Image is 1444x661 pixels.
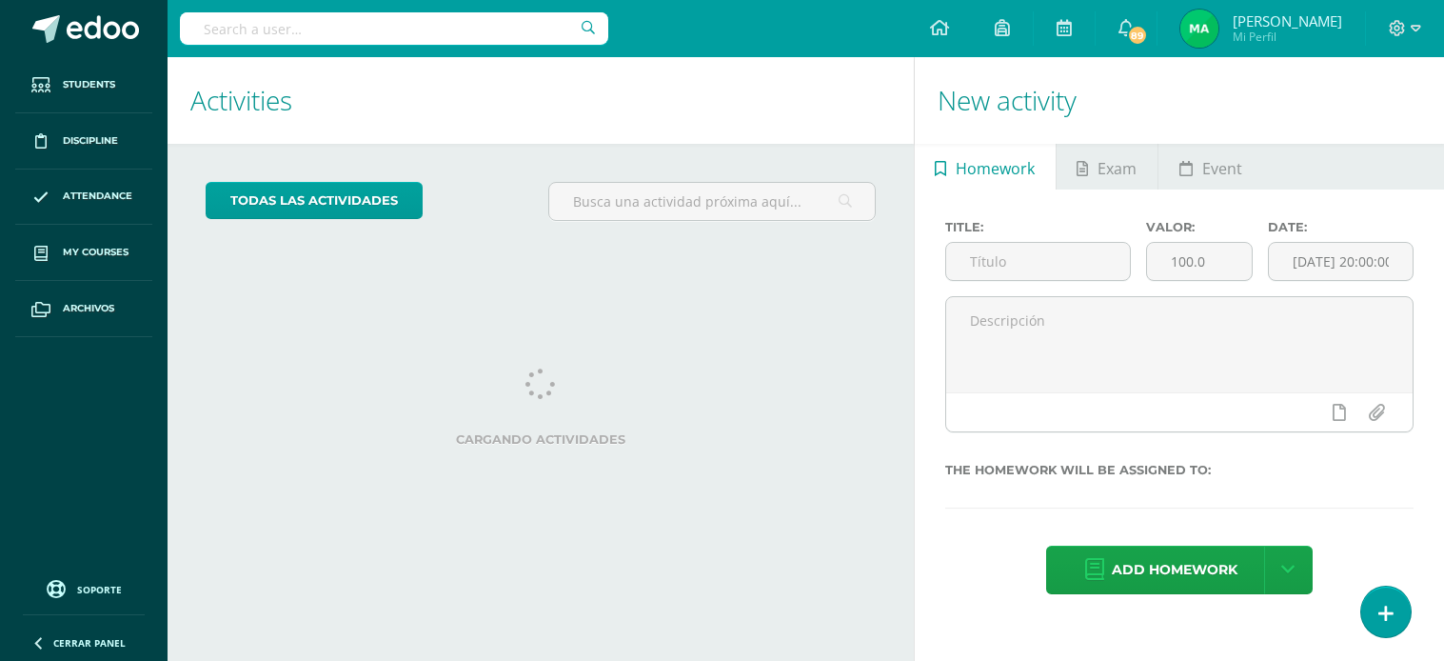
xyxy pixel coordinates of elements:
a: Discipline [15,113,152,170]
a: Homework [915,144,1056,190]
span: Soporte [77,583,122,596]
input: Título [946,243,1131,280]
span: Exam [1098,146,1137,191]
a: Event [1158,144,1262,190]
img: 65d24bf89045e17e2505453a25dd4ac2.png [1180,10,1218,48]
span: Students [63,77,115,92]
label: Title: [945,220,1132,234]
label: Cargando actividades [206,432,876,447]
span: Homework [956,146,1035,191]
a: Exam [1057,144,1157,190]
a: todas las Actividades [206,182,423,219]
span: My courses [63,245,129,260]
input: Fecha de entrega [1269,243,1413,280]
a: Students [15,57,152,113]
span: Archivos [63,301,114,316]
span: Discipline [63,133,118,149]
a: Attendance [15,170,152,226]
span: Attendance [63,189,132,204]
span: Mi Perfil [1233,29,1342,45]
a: Archivos [15,281,152,337]
h1: New activity [938,57,1421,144]
a: My courses [15,225,152,281]
label: The homework will be assigned to: [945,463,1414,477]
span: Add homework [1112,547,1237,593]
span: 89 [1126,25,1147,46]
span: Cerrar panel [53,636,126,650]
label: Valor: [1146,220,1252,234]
label: Date: [1268,220,1414,234]
input: Busca una actividad próxima aquí... [549,183,875,220]
span: Event [1202,146,1242,191]
input: Puntos máximos [1147,243,1251,280]
a: Soporte [23,575,145,601]
h1: Activities [190,57,891,144]
span: [PERSON_NAME] [1233,11,1342,30]
input: Search a user… [180,12,608,45]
